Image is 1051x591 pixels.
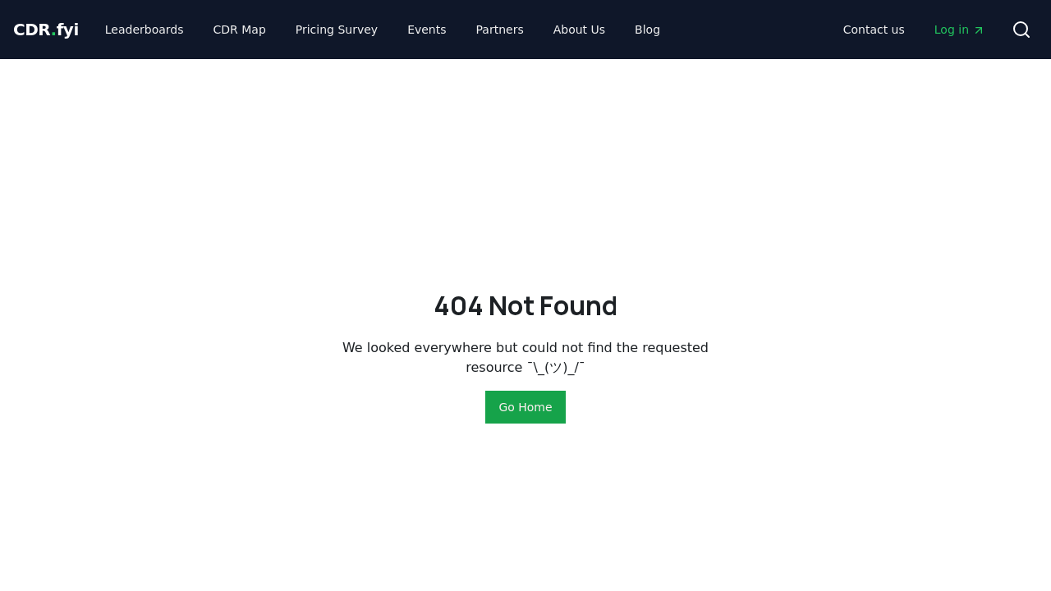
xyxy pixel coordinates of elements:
[934,21,985,38] span: Log in
[13,18,79,41] a: CDR.fyi
[51,20,57,39] span: .
[13,20,79,39] span: CDR fyi
[540,15,618,44] a: About Us
[434,286,617,325] h2: 404 Not Found
[342,338,709,378] p: We looked everywhere but could not find the requested resource ¯\_(ツ)_/¯
[394,15,459,44] a: Events
[92,15,197,44] a: Leaderboards
[485,391,565,424] button: Go Home
[830,15,998,44] nav: Main
[92,15,673,44] nav: Main
[622,15,673,44] a: Blog
[200,15,279,44] a: CDR Map
[463,15,537,44] a: Partners
[282,15,391,44] a: Pricing Survey
[830,15,918,44] a: Contact us
[921,15,998,44] a: Log in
